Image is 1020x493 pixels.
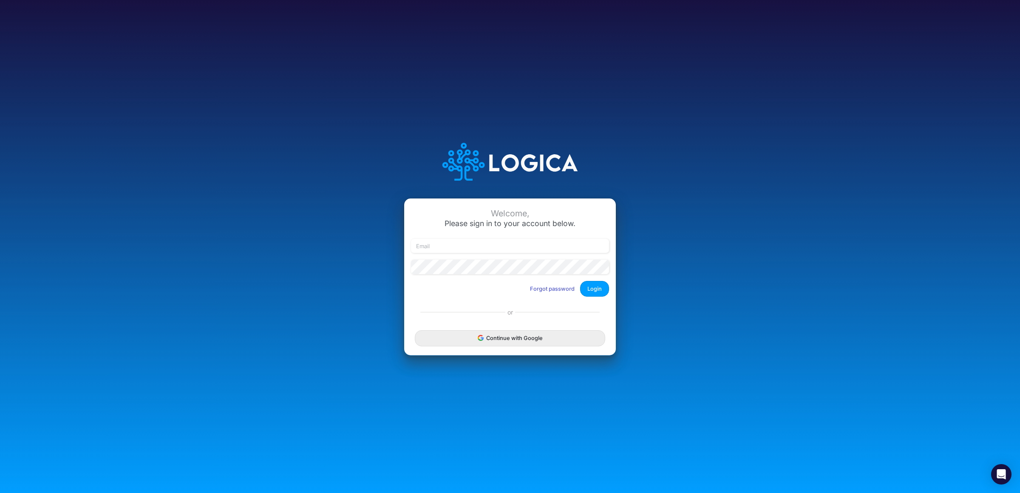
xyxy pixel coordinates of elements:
button: Continue with Google [415,330,605,346]
button: Login [580,281,609,297]
div: Open Intercom Messenger [991,464,1011,484]
span: Please sign in to your account below. [445,219,575,228]
div: Welcome, [411,209,609,218]
input: Email [411,239,609,253]
button: Forgot password [524,282,580,296]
